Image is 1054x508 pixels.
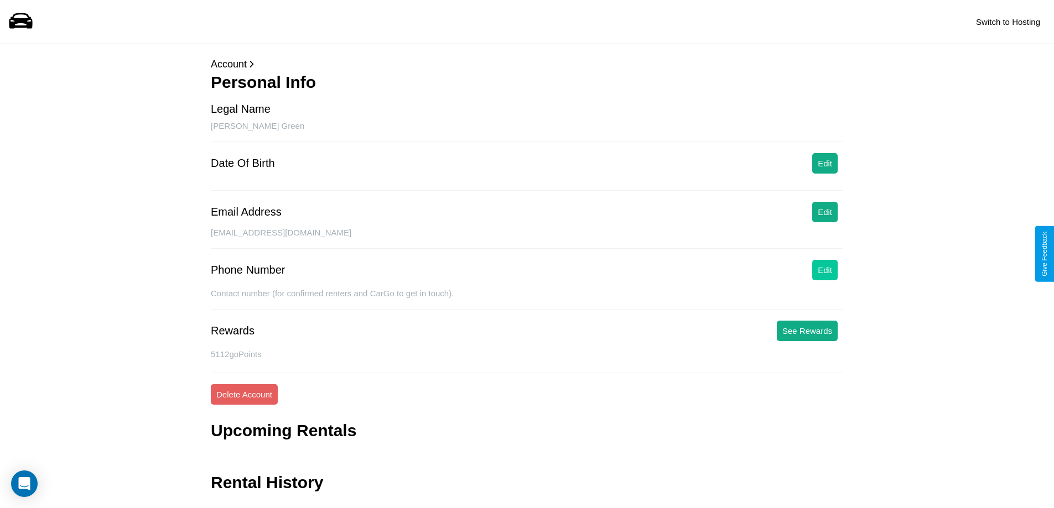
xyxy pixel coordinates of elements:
[211,73,843,92] h3: Personal Info
[812,202,838,222] button: Edit
[211,473,323,492] h3: Rental History
[211,324,255,337] div: Rewards
[211,421,356,440] h3: Upcoming Rentals
[211,347,843,362] p: 5112 goPoints
[211,289,843,310] div: Contact number (for confirmed renters and CarGo to get in touch).
[970,12,1046,32] button: Switch to Hosting
[211,103,271,116] div: Legal Name
[211,384,278,405] button: Delete Account
[211,264,285,276] div: Phone Number
[812,153,838,174] button: Edit
[11,470,38,497] div: Open Intercom Messenger
[1041,232,1048,276] div: Give Feedback
[211,206,282,218] div: Email Address
[777,321,838,341] button: See Rewards
[211,157,275,170] div: Date Of Birth
[211,55,843,73] p: Account
[211,228,843,249] div: [EMAIL_ADDRESS][DOMAIN_NAME]
[812,260,838,280] button: Edit
[211,121,843,142] div: [PERSON_NAME] Green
